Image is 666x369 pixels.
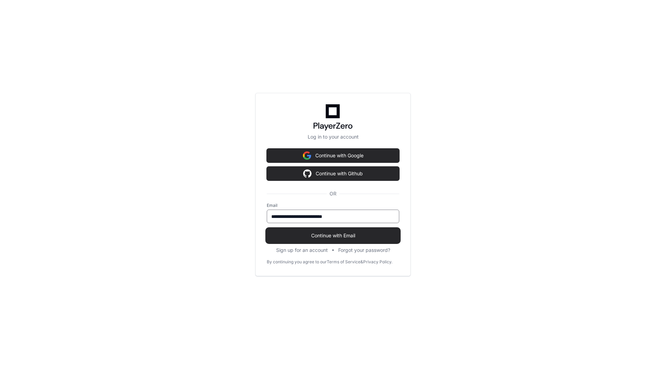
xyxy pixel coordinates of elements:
label: Email [267,203,399,208]
span: OR [327,190,339,197]
div: & [360,259,363,265]
p: Log in to your account [267,133,399,140]
button: Forgot your password? [338,247,390,254]
img: Sign in with google [303,167,311,181]
span: Continue with Email [267,232,399,239]
a: Terms of Service [327,259,360,265]
a: Privacy Policy. [363,259,392,265]
button: Continue with Github [267,167,399,181]
img: Sign in with google [303,149,311,162]
button: Continue with Google [267,149,399,162]
button: Sign up for an account [276,247,328,254]
button: Continue with Email [267,229,399,243]
div: By continuing you agree to our [267,259,327,265]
